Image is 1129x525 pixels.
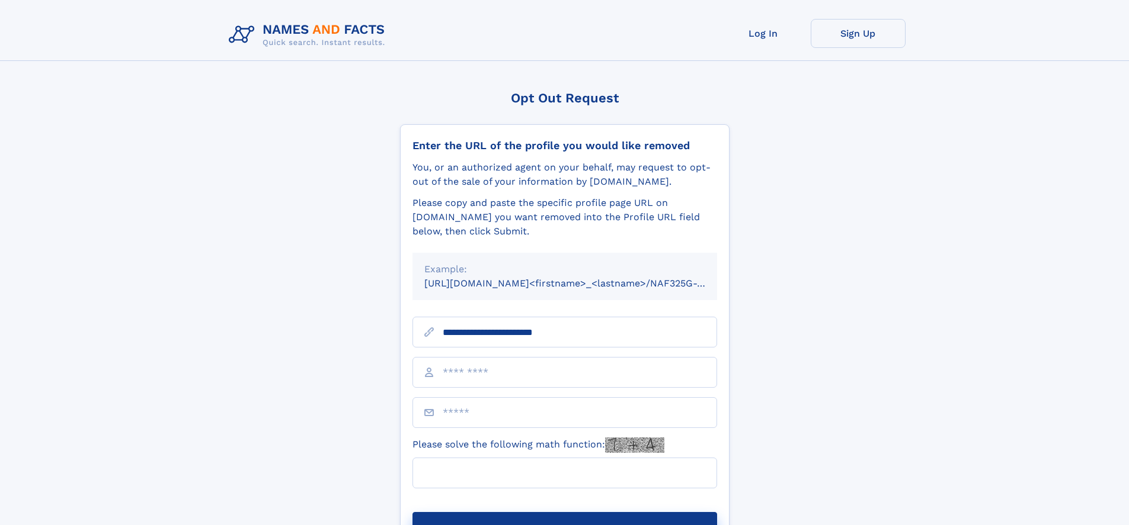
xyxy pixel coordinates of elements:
a: Sign Up [811,19,906,48]
div: Opt Out Request [400,91,730,105]
div: You, or an authorized agent on your behalf, may request to opt-out of the sale of your informatio... [412,160,717,189]
label: Please solve the following math function: [412,437,664,453]
a: Log In [716,19,811,48]
div: Example: [424,262,705,276]
img: Logo Names and Facts [224,19,395,51]
div: Enter the URL of the profile you would like removed [412,139,717,152]
div: Please copy and paste the specific profile page URL on [DOMAIN_NAME] you want removed into the Pr... [412,196,717,239]
small: [URL][DOMAIN_NAME]<firstname>_<lastname>/NAF325G-xxxxxxxx [424,278,740,289]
